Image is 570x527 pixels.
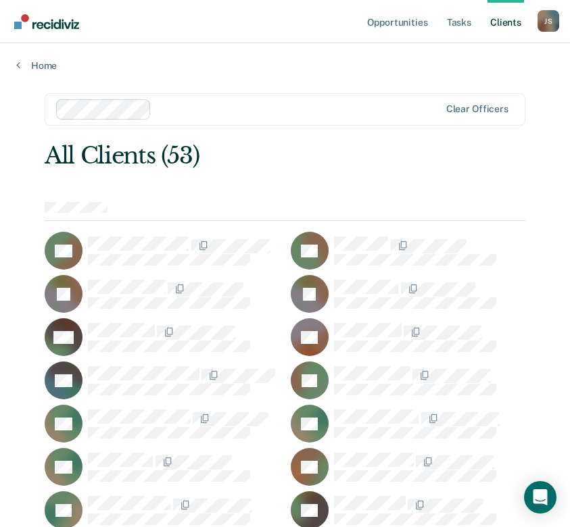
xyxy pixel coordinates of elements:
[45,142,429,170] div: All Clients (53)
[538,10,559,32] div: J S
[524,481,556,513] div: Open Intercom Messenger
[14,14,79,29] img: Recidiviz
[16,59,554,72] a: Home
[538,10,559,32] button: Profile dropdown button
[446,103,508,115] div: Clear officers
